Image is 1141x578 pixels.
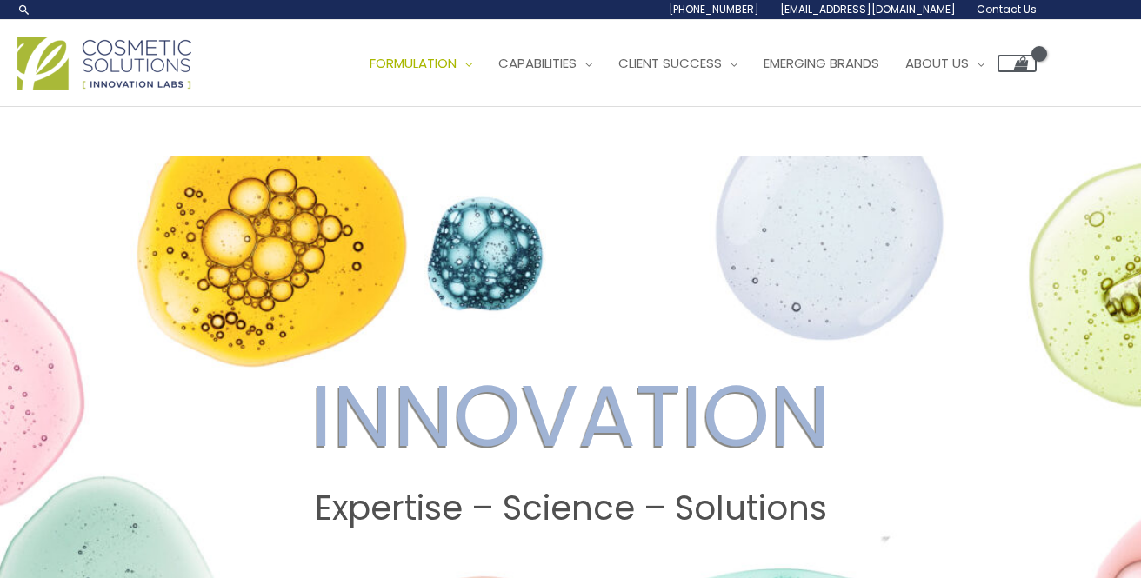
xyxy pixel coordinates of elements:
[780,2,956,17] span: [EMAIL_ADDRESS][DOMAIN_NAME]
[498,54,577,72] span: Capabilities
[485,37,605,90] a: Capabilities
[998,55,1037,72] a: View Shopping Cart, empty
[17,365,1124,468] h2: INNOVATION
[977,2,1037,17] span: Contact Us
[669,2,759,17] span: [PHONE_NUMBER]
[892,37,998,90] a: About Us
[17,488,1124,528] h2: Expertise – Science – Solutions
[370,54,457,72] span: Formulation
[605,37,751,90] a: Client Success
[17,3,31,17] a: Search icon link
[618,54,722,72] span: Client Success
[905,54,969,72] span: About Us
[357,37,485,90] a: Formulation
[344,37,1037,90] nav: Site Navigation
[764,54,879,72] span: Emerging Brands
[751,37,892,90] a: Emerging Brands
[17,37,191,90] img: Cosmetic Solutions Logo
